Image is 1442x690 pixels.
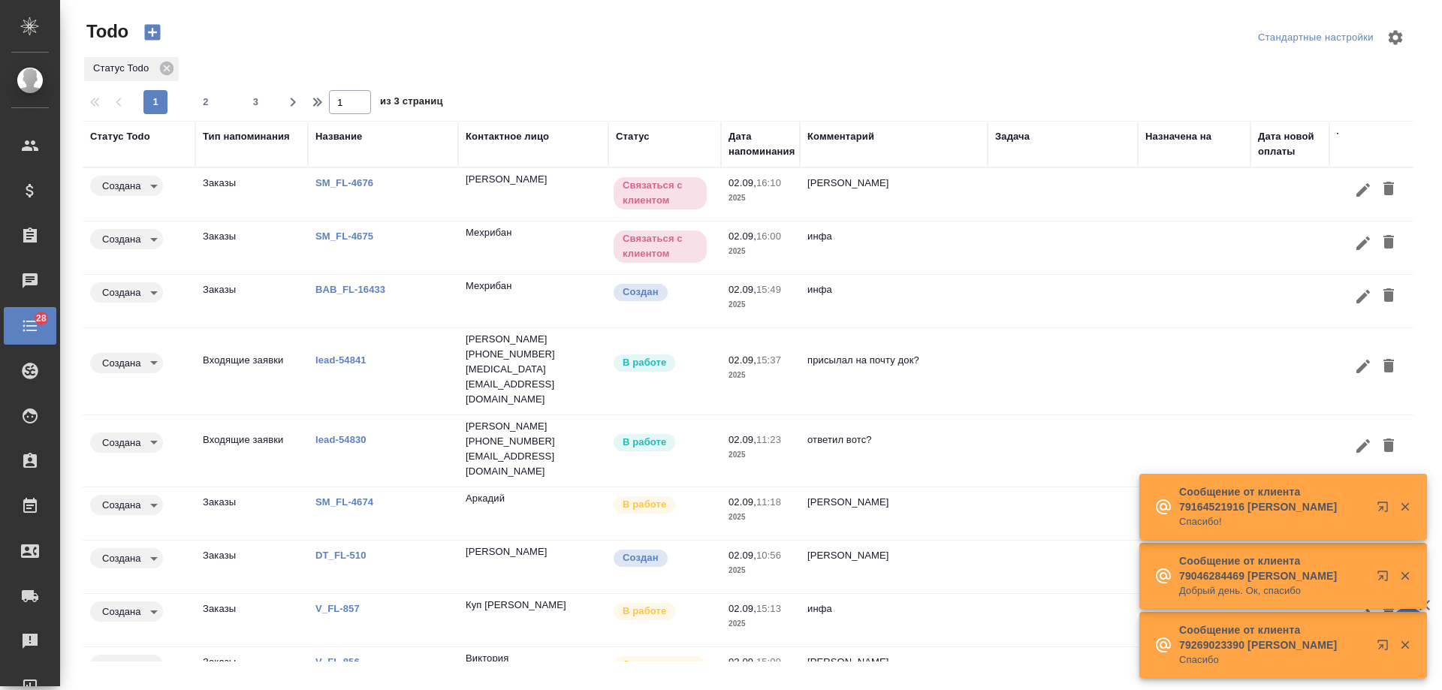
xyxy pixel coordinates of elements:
p: 11:18 [756,496,781,508]
p: Сообщение от клиента 79046284469 [PERSON_NAME] [1179,553,1367,583]
div: Создана [90,495,163,515]
p: Сообщение от клиента 79269023390 [PERSON_NAME] [1179,622,1367,652]
p: 2025 [729,616,792,631]
p: инфа [807,601,980,616]
p: Сообщение от клиента 79164521916 [PERSON_NAME] [1179,484,1367,514]
button: 3 [244,90,268,114]
button: Создана [98,605,145,618]
p: [PERSON_NAME] [466,172,548,187]
div: Мехрибан [466,279,601,294]
div: Виктория [466,651,601,666]
p: 15:13 [756,603,781,614]
td: Входящие заявки [195,345,308,398]
span: из 3 страниц [380,92,443,114]
div: Тип напоминания [203,129,290,144]
button: Открыть в новой вкладке [1368,630,1404,666]
p: 16:00 [756,231,781,242]
button: Удалить [1376,353,1401,381]
div: Click to copy [466,544,548,559]
p: [PERSON_NAME] [807,495,980,510]
p: 16:10 [756,177,781,188]
p: 02.09, [729,231,756,242]
button: Удалить [1376,229,1401,257]
p: [PERSON_NAME] [807,548,980,563]
div: Click to copy [466,279,511,294]
p: В работе [623,435,666,450]
div: Статус [616,129,650,144]
div: Создана [90,282,163,303]
button: Редактировать [1350,229,1376,257]
button: Закрыть [1389,569,1420,583]
p: [PERSON_NAME] [466,419,548,434]
p: инфа [807,282,980,297]
button: Редактировать [1350,353,1376,381]
p: 15:09 [756,656,781,667]
div: Click to copy [466,651,508,666]
p: 02.09, [729,284,756,295]
div: Назначена на [1145,129,1211,144]
p: Согласование КП [623,657,698,687]
p: Добрый день. Ок, спасибо [1179,583,1367,598]
p: 2025 [729,244,792,259]
div: Дата напоминания [729,129,795,159]
p: [PHONE_NUMBER] [466,347,555,362]
td: Входящие заявки [195,425,308,478]
p: Виктория [466,651,508,666]
a: SM_FL-4675 [315,231,373,242]
button: Создана [98,233,145,246]
div: Дата новой оплаты [1258,129,1322,159]
div: Click to copy [466,419,548,434]
button: Создана [98,658,145,671]
div: Создана [90,601,163,622]
p: 02.09, [729,656,756,667]
div: Создана [90,353,163,373]
div: Click to copy [466,347,555,362]
div: Создана [90,176,163,196]
p: В работе [623,604,666,619]
p: [MEDICAL_DATA][EMAIL_ADDRESS][DOMAIN_NAME] [466,362,601,407]
p: 2025 [729,447,792,463]
p: [PERSON_NAME] [466,544,548,559]
div: Куп Андрей [466,598,601,613]
button: Создана [98,436,145,449]
td: Заказы [195,168,308,221]
p: 02.09, [729,603,756,614]
div: Статус Todo [90,129,150,144]
p: инфа [807,229,980,244]
a: lead-54841 [315,354,367,366]
p: Связаться с клиентом [623,231,698,261]
td: Заказы [195,541,308,593]
button: Удалить [1376,176,1401,203]
span: 28 [27,311,56,326]
p: [PERSON_NAME] [466,332,548,347]
span: 3 [244,95,268,110]
div: Click to copy [466,225,511,240]
p: 2025 [729,297,792,312]
div: Статус Todo [84,57,179,81]
td: Заказы [195,487,308,540]
p: 02.09, [729,550,756,561]
p: 15:49 [756,284,781,295]
a: 28 [4,307,56,345]
div: Комментарий [807,129,874,144]
div: Click to copy [466,332,548,347]
div: Контактное лицо [466,129,549,144]
div: Мехрибан [466,225,601,240]
a: V_FL-856 [315,656,360,667]
button: Закрыть [1389,500,1420,514]
div: Зарета [466,544,601,559]
a: SM_FL-4674 [315,496,373,508]
button: Редактировать [1350,432,1376,460]
p: Статус Todo [93,61,154,76]
a: BAB_FL-16433 [315,284,385,295]
p: 02.09, [729,434,756,445]
span: Настроить таблицу [1377,20,1413,56]
div: Мостовой Никита Андреевич, +79997112881, nikita.mostovoi@gmail.com [466,332,601,407]
button: Редактировать [1350,176,1376,203]
button: Удалить [1376,282,1401,310]
button: Удалить [1376,432,1401,460]
div: Тэги [1337,129,1359,144]
button: 2 [194,90,218,114]
a: lead-54830 [315,434,367,445]
button: Создана [98,357,145,369]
